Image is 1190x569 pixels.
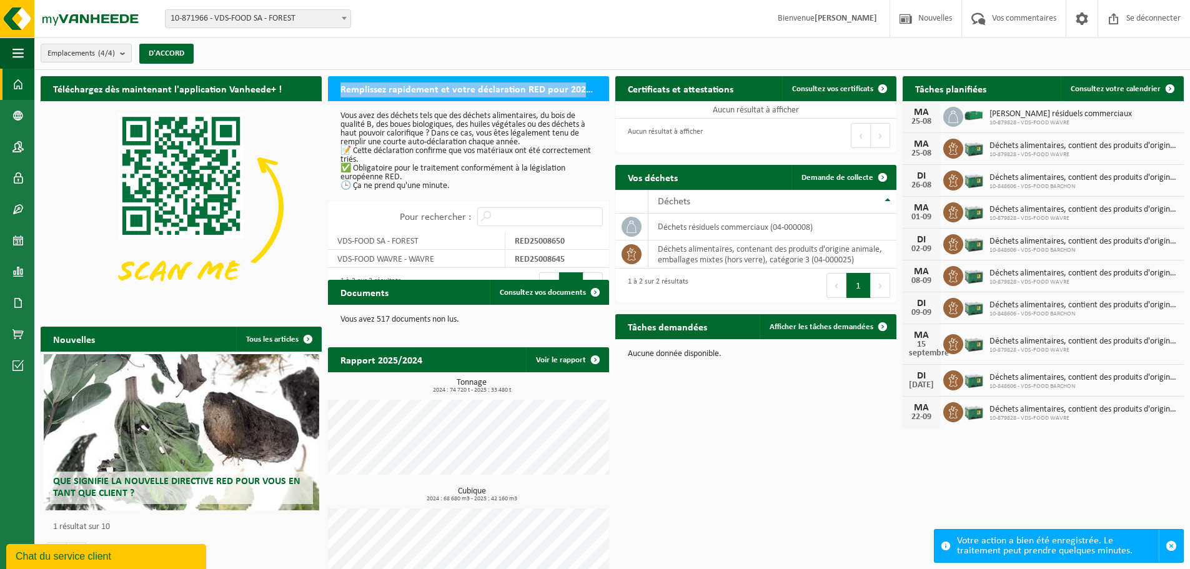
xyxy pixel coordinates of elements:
[963,169,984,190] img: PB-LB-0680-HPE-GN-01
[911,149,931,158] font: 25-08
[628,85,733,95] font: Certificats et attestations
[911,117,931,126] font: 25-08
[801,174,873,182] font: Demande de collecte
[628,174,678,184] font: Vos déchets
[989,119,1069,126] font: 10-879828 - VDS-FOOD WAVRE
[911,276,931,285] font: 08-09
[911,412,931,422] font: 22-09
[340,85,632,95] font: Remplissez rapidement et votre déclaration RED pour 2025 est prête
[559,272,583,297] button: 1
[989,310,1075,317] font: 10-848606 - VDS-FOOD BARCHON
[963,200,984,222] img: PB-LB-0680-HPE-GN-01
[963,264,984,285] img: PB-LB-0680-HPE-GN-01
[1061,76,1183,101] a: Consultez votre calendrier
[458,487,486,496] font: Cubique
[915,85,986,95] font: Tâches planifiées
[490,280,608,305] a: Consultez vos documents
[963,369,984,390] img: PB-LB-0680-HPE-GN-01
[989,109,1132,119] font: [PERSON_NAME] résiduels commerciaux
[917,235,926,245] font: DI
[989,151,1069,158] font: 10-879828 - VDS-FOOD WAVRE
[778,14,815,23] font: Bienvenue
[53,477,300,498] font: Que signifie la nouvelle directive RED pour vous en tant que client ?
[963,332,984,354] img: PB-LB-0680-HPE-GN-01
[989,415,1069,422] font: 10-879828 - VDS-FOOD WAVRE
[628,128,703,136] font: Aucun résultat à afficher
[340,315,459,324] font: Vous avez 517 documents non lus.
[658,197,690,207] font: Déchets
[515,237,565,246] font: RED25008650
[433,387,511,393] font: 2024 : 74 720 t - 2025 : 33 480 t
[989,215,1069,222] font: 10-879828 - VDS-FOOD WAVRE
[914,330,929,340] font: MA
[851,123,871,148] button: Précédent
[41,101,322,312] img: Téléchargez l'application VHEPlus
[53,335,95,345] font: Nouvelles
[583,272,603,297] button: Suivant
[992,14,1056,23] font: Vos commentaires
[457,378,487,387] font: Tonnage
[826,273,846,298] button: Précédent
[166,10,350,27] span: 10-871966 - VDS-FOOD SA - FOREST
[914,267,929,277] font: MA
[340,146,591,164] font: 📝 Cette déclaration confirme que vos matériaux ont été correctement triés.
[628,278,688,285] font: 1 à 2 sur 2 résultats
[526,347,608,372] a: Voir le rapport
[628,349,721,359] font: Aucune donnée disponible.
[871,123,890,148] button: Suivant
[989,183,1075,190] font: 10-848606 - VDS-FOOD BARCHON
[337,237,419,246] font: VDS-FOOD SA - FOREST
[957,536,1133,556] font: Votre action a bien été enregistrée. Le traitement peut prendre quelques minutes.
[340,289,389,299] font: Documents
[1126,14,1181,23] font: Se déconnecter
[340,111,585,147] font: Vous avez des déchets tels que des déchets alimentaires, du bois de qualité B, des boues biologiq...
[628,323,707,333] font: Tâches demandées
[246,335,299,344] font: Tous les articles
[917,171,926,181] font: DI
[914,139,929,149] font: MA
[989,247,1075,254] font: 10-848606 - VDS-FOOD BARCHON
[340,356,422,366] font: Rapport 2025/2024
[658,245,882,264] font: déchets alimentaires, contenant des produits d'origine animale, emballages mixtes (hors verre), c...
[500,289,586,297] font: Consultez vos documents
[846,273,871,298] button: 1
[53,85,282,95] font: Téléchargez dès maintenant l'application Vanheede+ !
[963,296,984,317] img: PB-LB-0680-HPE-GN-01
[989,347,1069,354] font: 10-879828 - VDS-FOOD WAVRE
[914,107,929,117] font: MA
[782,76,895,101] a: Consultez vos certificats
[909,380,934,390] font: [DATE]
[760,314,895,339] a: Afficher les tâches demandées
[44,354,319,510] a: Que signifie la nouvelle directive RED pour vous en tant que client ?
[989,383,1075,390] font: 10-848606 - VDS-FOOD BARCHON
[340,181,450,190] font: 🕒 Ça ne prend qu'une minute.
[917,371,926,381] font: DI
[713,106,799,115] font: Aucun résultat à afficher
[911,244,931,254] font: 02-09
[515,255,565,264] font: RED25008645
[918,14,952,23] font: Nouvelles
[149,49,184,57] font: D'ACCORD
[47,49,95,57] font: Emplacements
[791,165,895,190] a: Demande de collecte
[98,49,115,57] font: (4/4)
[963,137,984,158] img: PB-LB-0680-HPE-GN-01
[911,212,931,222] font: 01-09
[539,272,559,297] button: Précédent
[337,254,434,264] font: VDS-FOOD WAVRE - WAVRE
[914,403,929,413] font: MA
[165,9,351,28] span: 10-871966 - VDS-FOOD SA - FOREST
[914,203,929,213] font: MA
[989,279,1069,285] font: 10-879828 - VDS-FOOD WAVRE
[53,522,110,532] font: 1 résultat sur 10
[917,299,926,309] font: DI
[41,44,132,62] button: Emplacements(4/4)
[6,542,209,569] iframe: widget de discussion
[770,323,873,331] font: Afficher les tâches demandées
[856,282,861,291] font: 1
[340,164,565,182] font: ✅ Obligatoire pour le traitement conformément à la législation européenne RED.
[909,340,949,358] font: 15 septembre
[400,212,471,222] font: Pour rechercher :
[911,181,931,190] font: 26-08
